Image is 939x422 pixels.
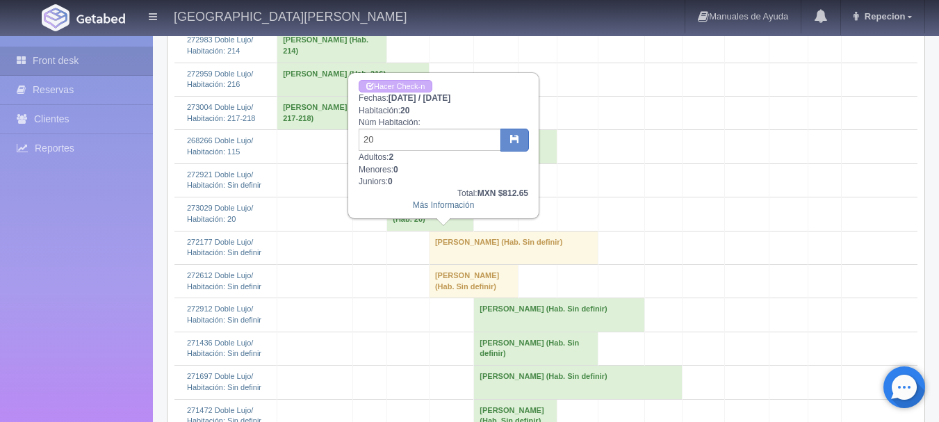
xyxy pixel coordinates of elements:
b: 0 [388,177,393,186]
td: [PERSON_NAME] (Hab. Sin definir) [429,231,598,264]
span: Repecion [861,11,906,22]
td: [PERSON_NAME] (Hab. Sin definir) [429,264,518,298]
td: [PERSON_NAME] (Hab. Sin definir) [474,366,683,399]
td: [PERSON_NAME] (Hab. 217-218) [277,96,387,129]
b: 20 [400,106,409,115]
img: Getabed [42,4,70,31]
a: 272959 Doble Lujo/Habitación: 216 [187,70,253,89]
input: Sin definir [359,129,501,151]
a: 273029 Doble Lujo/Habitación: 20 [187,204,253,223]
td: [PERSON_NAME] (Hab. 214) [277,29,387,63]
a: 268266 Doble Lujo/Habitación: 115 [187,136,253,156]
a: Hacer Check-in [359,80,432,93]
td: [PERSON_NAME] (Hab. Sin definir) [474,298,645,332]
b: 2 [389,152,393,162]
a: 272912 Doble Lujo/Habitación: Sin definir [187,305,261,324]
h4: [GEOGRAPHIC_DATA][PERSON_NAME] [174,7,407,24]
a: 272921 Doble Lujo/Habitación: Sin definir [187,170,261,190]
b: MXN $812.65 [477,188,528,198]
td: [PERSON_NAME] (Hab. Sin definir) [474,332,598,365]
a: Más Información [413,200,475,210]
a: 271436 Doble Lujo/Habitación: Sin definir [187,339,261,358]
a: 272612 Doble Lujo/Habitación: Sin definir [187,271,261,291]
img: Getabed [76,13,125,24]
b: [DATE] / [DATE] [389,93,451,103]
a: 272983 Doble Lujo/Habitación: 214 [187,35,253,55]
div: Fechas: Habitación: Núm Habitación: Adultos: Menores: Juniors: [349,74,538,218]
a: 272177 Doble Lujo/Habitación: Sin definir [187,238,261,257]
td: [PERSON_NAME] (Hab. 216) [277,63,430,96]
a: 271697 Doble Lujo/Habitación: Sin definir [187,372,261,391]
a: 273004 Doble Lujo/Habitación: 217-218 [187,103,255,122]
b: 0 [393,165,398,175]
div: Total: [359,188,528,200]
